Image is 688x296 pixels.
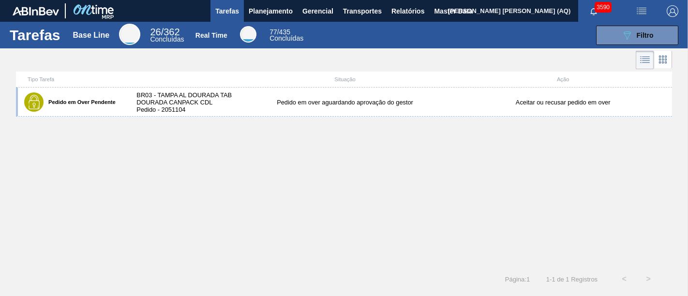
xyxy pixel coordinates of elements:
[150,35,184,43] span: Concluídas
[150,27,179,37] span: / 362
[391,5,424,17] span: Relatórios
[215,5,239,17] span: Tarefas
[637,31,654,39] span: Filtro
[150,28,184,43] div: Base Line
[269,34,303,42] span: Concluídas
[636,51,654,69] div: Visão em Lista
[119,24,140,45] div: Base Line
[595,2,612,13] span: 3590
[269,29,303,42] div: Real Time
[343,5,382,17] span: Transportes
[269,28,277,36] span: 77
[454,99,672,106] div: Aceitar ou recusar pedido em over
[454,76,672,82] div: Ação
[667,5,678,17] img: Logout
[269,28,290,36] span: / 435
[150,27,161,37] span: 26
[13,7,59,15] img: TNhmsLtSVTkK8tSr43FrP2fwEKptu5GPRR3wAAAABJRU5ErkJggg==
[44,99,116,105] label: Pedido em Over Pendente
[505,276,530,283] span: Página : 1
[544,276,598,283] span: 1 - 1 de 1 Registros
[18,76,127,82] div: Tipo Tarefa
[578,4,609,18] button: Notificações
[240,26,256,43] div: Real Time
[636,267,660,291] button: >
[10,30,60,41] h1: Tarefas
[249,5,293,17] span: Planejamento
[195,31,227,39] div: Real Time
[596,26,678,45] button: Filtro
[636,5,647,17] img: userActions
[127,91,236,113] div: BR03 - TAMPA AL DOURADA TAB DOURADA CANPACK CDL Pedido - 2051104
[654,51,672,69] div: Visão em Cards
[73,31,110,40] div: Base Line
[236,76,454,82] div: Situação
[236,99,454,106] div: Pedido em over aguardando aprovação do gestor
[612,267,636,291] button: <
[434,5,472,17] span: Master Data
[302,5,333,17] span: Gerencial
